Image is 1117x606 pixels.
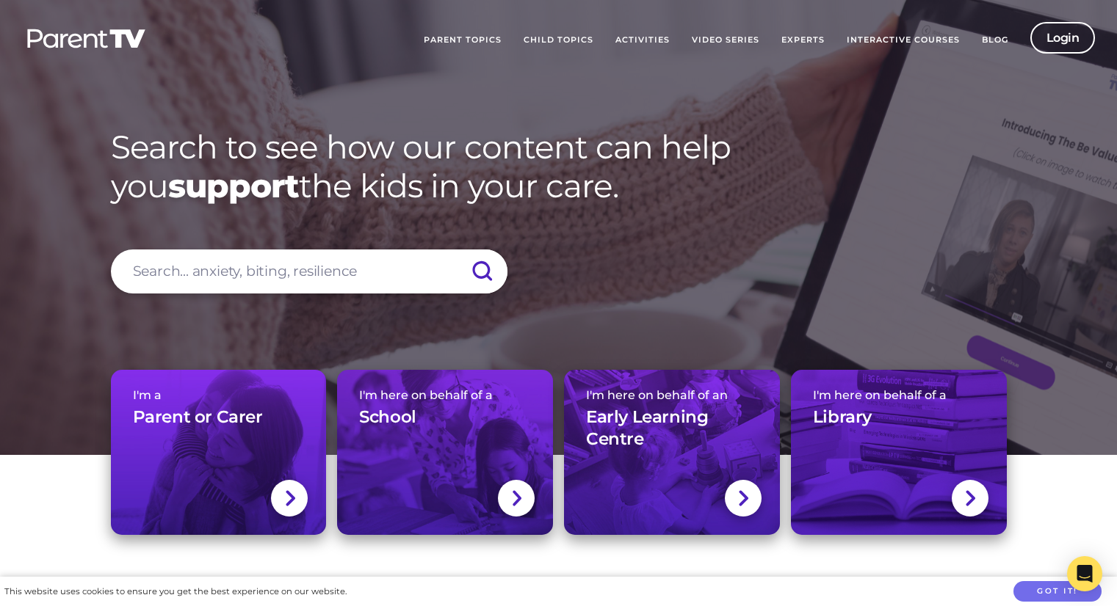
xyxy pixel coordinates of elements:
a: I'm aParent or Carer [111,370,327,535]
a: Child Topics [513,22,604,59]
a: I'm here on behalf of aSchool [337,370,553,535]
input: Search... anxiety, biting, resilience [111,249,507,293]
span: I'm a [133,388,305,402]
h3: Early Learning Centre [586,406,758,450]
a: Blog [971,22,1019,59]
button: Got it! [1013,581,1102,602]
a: Login [1030,22,1096,54]
a: Activities [604,22,681,59]
input: Submit [456,249,507,293]
img: parenttv-logo-white.4c85aaf.svg [26,28,147,49]
div: This website uses cookies to ensure you get the best experience on our website. [4,584,347,599]
div: Open Intercom Messenger [1067,556,1102,591]
a: Parent Topics [413,22,513,59]
a: I'm here on behalf of aLibrary [791,370,1007,535]
span: I'm here on behalf of a [813,388,985,402]
span: I'm here on behalf of an [586,388,758,402]
a: I'm here on behalf of anEarly Learning Centre [564,370,780,535]
span: I'm here on behalf of a [359,388,531,402]
h3: Parent or Carer [133,406,263,428]
img: svg+xml;base64,PHN2ZyBlbmFibGUtYmFja2dyb3VuZD0ibmV3IDAgMCAxNC44IDI1LjciIHZpZXdCb3g9IjAgMCAxNC44ID... [284,489,295,508]
h3: School [359,406,416,428]
a: Interactive Courses [836,22,971,59]
img: svg+xml;base64,PHN2ZyBlbmFibGUtYmFja2dyb3VuZD0ibmV3IDAgMCAxNC44IDI1LjciIHZpZXdCb3g9IjAgMCAxNC44ID... [511,489,522,508]
a: Video Series [681,22,770,59]
h1: Search to see how our content can help you the kids in your care. [111,128,1007,205]
a: Experts [770,22,836,59]
img: svg+xml;base64,PHN2ZyBlbmFibGUtYmFja2dyb3VuZD0ibmV3IDAgMCAxNC44IDI1LjciIHZpZXdCb3g9IjAgMCAxNC44ID... [737,489,748,508]
img: svg+xml;base64,PHN2ZyBlbmFibGUtYmFja2dyb3VuZD0ibmV3IDAgMCAxNC44IDI1LjciIHZpZXdCb3g9IjAgMCAxNC44ID... [964,489,975,508]
h3: Library [813,406,872,428]
strong: support [168,166,299,205]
